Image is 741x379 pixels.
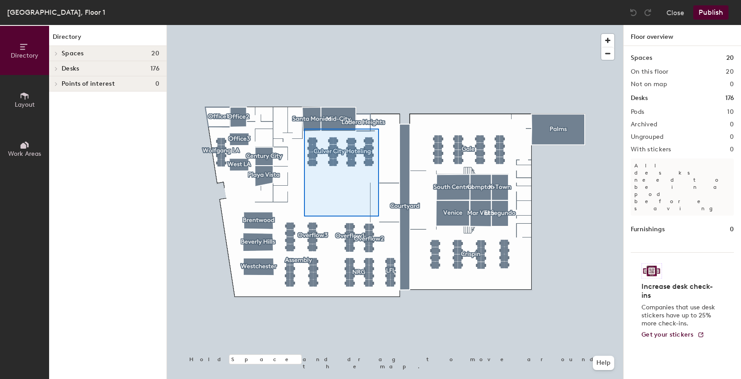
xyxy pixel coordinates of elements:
[631,93,648,103] h1: Desks
[727,108,734,116] h2: 10
[643,8,652,17] img: Redo
[7,7,105,18] div: [GEOGRAPHIC_DATA], Floor 1
[631,108,644,116] h2: Pods
[641,331,704,339] a: Get your stickers
[631,81,667,88] h2: Not on map
[726,68,734,75] h2: 20
[62,65,79,72] span: Desks
[730,81,734,88] h2: 0
[641,263,662,279] img: Sticker logo
[726,53,734,63] h1: 20
[151,50,159,57] span: 20
[641,304,718,328] p: Companies that use desk stickers have up to 25% more check-ins.
[62,80,115,87] span: Points of interest
[641,331,694,338] span: Get your stickers
[8,150,41,158] span: Work Areas
[631,68,669,75] h2: On this floor
[11,52,38,59] span: Directory
[624,25,741,46] h1: Floor overview
[725,93,734,103] h1: 176
[631,225,665,234] h1: Furnishings
[150,65,159,72] span: 176
[631,146,671,153] h2: With stickers
[631,133,664,141] h2: Ungrouped
[641,282,718,300] h4: Increase desk check-ins
[631,53,652,63] h1: Spaces
[730,225,734,234] h1: 0
[593,356,614,370] button: Help
[730,121,734,128] h2: 0
[631,121,657,128] h2: Archived
[49,32,167,46] h1: Directory
[155,80,159,87] span: 0
[730,133,734,141] h2: 0
[629,8,638,17] img: Undo
[62,50,84,57] span: Spaces
[15,101,35,108] span: Layout
[631,158,734,216] p: All desks need to be in a pod before saving
[693,5,729,20] button: Publish
[666,5,684,20] button: Close
[730,146,734,153] h2: 0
